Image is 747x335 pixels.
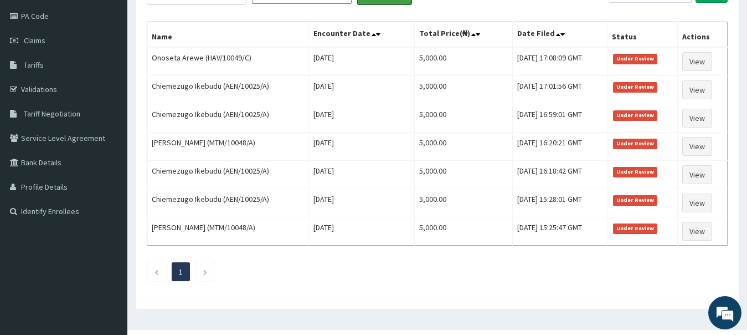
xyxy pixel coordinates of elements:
[20,55,45,83] img: d_794563401_company_1708531726252_794563401
[613,139,658,149] span: Under Review
[512,104,607,133] td: [DATE] 16:59:01 GMT
[682,194,712,212] a: View
[6,220,211,258] textarea: Type your message and hit 'Enter'
[24,60,44,70] span: Tariffs
[147,217,309,246] td: [PERSON_NAME] (MTM/10048/A)
[512,47,607,76] td: [DATE] 17:08:09 GMT
[613,82,658,92] span: Under Review
[512,217,607,246] td: [DATE] 15:25:47 GMT
[512,133,607,161] td: [DATE] 16:20:21 GMT
[414,161,512,189] td: 5,000.00
[682,109,712,128] a: View
[24,35,45,45] span: Claims
[613,224,658,234] span: Under Review
[24,109,80,119] span: Tariff Negotiation
[147,133,309,161] td: [PERSON_NAME] (MTM/10048/A)
[677,22,728,48] th: Actions
[682,52,712,71] a: View
[147,189,309,217] td: Chiemezugo Ikebudu (AEN/10025/A)
[179,267,183,277] a: Page 1 is your current page
[512,76,607,104] td: [DATE] 17:01:56 GMT
[607,22,677,48] th: Status
[414,47,512,76] td: 5,000.00
[414,133,512,161] td: 5,000.00
[308,104,414,133] td: [DATE]
[308,217,414,246] td: [DATE]
[613,195,658,205] span: Under Review
[147,47,309,76] td: Onoseta Arewe (HAV/10049/C)
[58,62,186,77] div: Chat with us now
[154,267,159,277] a: Previous page
[682,137,712,156] a: View
[414,22,512,48] th: Total Price(₦)
[613,110,658,120] span: Under Review
[147,76,309,104] td: Chiemezugo Ikebudu (AEN/10025/A)
[512,22,607,48] th: Date Filed
[308,161,414,189] td: [DATE]
[613,167,658,177] span: Under Review
[414,217,512,246] td: 5,000.00
[308,47,414,76] td: [DATE]
[682,80,712,99] a: View
[147,22,309,48] th: Name
[182,6,208,32] div: Minimize live chat window
[308,133,414,161] td: [DATE]
[308,76,414,104] td: [DATE]
[512,161,607,189] td: [DATE] 16:18:42 GMT
[512,189,607,217] td: [DATE] 15:28:01 GMT
[414,76,512,104] td: 5,000.00
[682,222,712,241] a: View
[414,104,512,133] td: 5,000.00
[414,189,512,217] td: 5,000.00
[147,104,309,133] td: Chiemezugo Ikebudu (AEN/10025/A)
[308,189,414,217] td: [DATE]
[682,165,712,184] a: View
[64,98,153,210] span: We're online!
[203,267,208,277] a: Next page
[308,22,414,48] th: Encounter Date
[613,54,658,64] span: Under Review
[147,161,309,189] td: Chiemezugo Ikebudu (AEN/10025/A)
